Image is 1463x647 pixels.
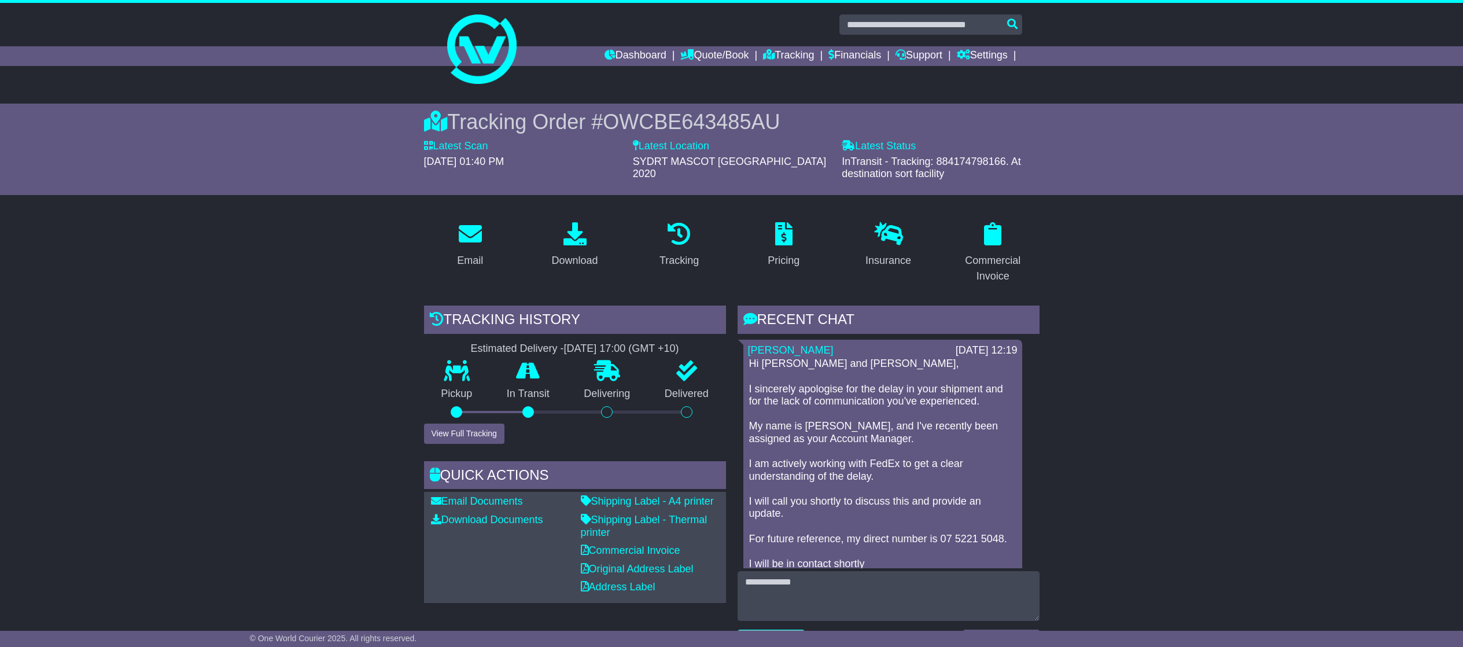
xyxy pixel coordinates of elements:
span: OWCBE643485AU [603,110,780,134]
a: Tracking [763,46,814,66]
a: Pricing [760,218,807,273]
div: RECENT CHAT [738,306,1040,337]
a: Quote/Book [680,46,749,66]
a: Download Documents [431,514,543,525]
a: Email [449,218,491,273]
label: Latest Scan [424,140,488,153]
div: Tracking history [424,306,726,337]
a: Insurance [858,218,919,273]
span: [DATE] 01:40 PM [424,156,504,167]
label: Latest Location [633,140,709,153]
div: Insurance [865,253,911,269]
p: Pickup [424,388,490,400]
a: Financials [828,46,881,66]
div: Estimated Delivery - [424,343,726,355]
div: Tracking Order # [424,109,1040,134]
div: [DATE] 17:00 (GMT +10) [564,343,679,355]
span: InTransit - Tracking: 884174798166. At destination sort facility [842,156,1021,180]
div: Download [551,253,598,269]
p: Delivering [567,388,648,400]
a: Shipping Label - A4 printer [581,495,714,507]
div: Email [457,253,483,269]
a: Commercial Invoice [581,545,680,556]
div: Pricing [768,253,799,269]
a: Original Address Label [581,563,694,575]
span: SYDRT MASCOT [GEOGRAPHIC_DATA] 2020 [633,156,826,180]
div: Tracking [659,253,699,269]
p: Delivered [647,388,726,400]
a: [PERSON_NAME] [748,344,834,356]
a: Address Label [581,581,655,593]
a: Support [896,46,942,66]
p: In Transit [489,388,567,400]
label: Latest Status [842,140,916,153]
div: Quick Actions [424,461,726,492]
div: Commercial Invoice [954,253,1032,284]
button: View Full Tracking [424,424,504,444]
a: Download [544,218,605,273]
a: Email Documents [431,495,523,507]
a: Settings [957,46,1008,66]
a: Tracking [652,218,706,273]
p: Hi [PERSON_NAME] and [PERSON_NAME], I sincerely apologise for the delay in your shipment and for ... [749,358,1016,595]
a: Shipping Label - Thermal printer [581,514,707,538]
div: [DATE] 12:19 [956,344,1018,357]
a: Commercial Invoice [946,218,1040,288]
span: © One World Courier 2025. All rights reserved. [250,634,417,643]
a: Dashboard [605,46,666,66]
